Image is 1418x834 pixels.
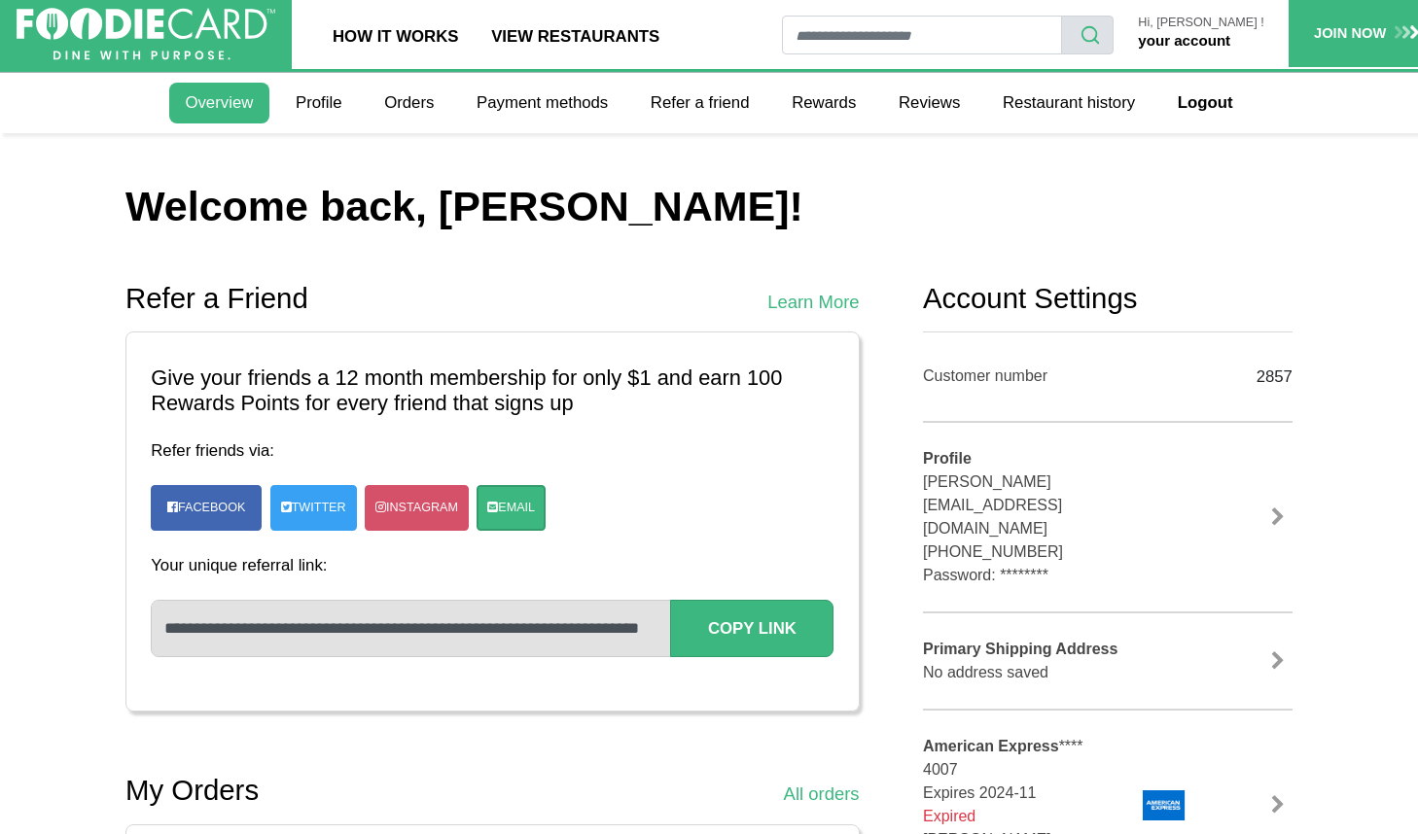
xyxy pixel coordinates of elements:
a: Payment methods [460,83,624,123]
div: [PERSON_NAME] [EMAIL_ADDRESS][DOMAIN_NAME] [PHONE_NUMBER] Password: ******** [923,447,1186,587]
a: All orders [784,781,860,808]
a: Logout [1161,83,1249,123]
a: Restaurant history [986,83,1152,123]
b: Profile [923,450,972,467]
a: Learn More [767,289,859,316]
span: Twitter [292,499,346,517]
b: American Express [923,738,1059,754]
span: No address saved [923,664,1048,680]
h2: Refer a Friend [125,281,308,315]
a: Email [477,485,546,532]
a: Twitter [270,485,357,532]
input: restaurant search [782,16,1062,54]
button: Copy Link [670,600,833,657]
div: 2857 [1215,358,1293,397]
span: Facebook [178,501,245,514]
h3: Give your friends a 12 month membership for only $1 and earn 100 Rewards Points for every friend ... [151,365,833,416]
a: Overview [169,83,270,123]
b: Primary Shipping Address [923,641,1117,657]
h4: Refer friends via: [151,441,833,461]
h2: My Orders [125,773,259,807]
img: FoodieCard; Eat, Drink, Save, Donate [17,8,275,60]
a: Refer a friend [634,83,765,123]
a: Instagram [365,485,469,532]
h1: Welcome back, [PERSON_NAME]! [125,182,1293,232]
span: Instagram [386,499,458,517]
div: Customer number [923,365,1186,388]
button: search [1061,16,1114,54]
h2: Account Settings [923,281,1293,315]
span: Expired [923,808,975,824]
img: americanexpress.png [1142,790,1186,821]
a: Reviews [882,83,976,123]
a: Profile [279,83,358,123]
h4: Your unique referral link: [151,556,833,575]
p: Hi, [PERSON_NAME] ! [1138,17,1263,30]
a: Rewards [775,83,872,123]
span: Email [498,499,535,517]
a: Facebook [159,490,254,526]
a: Orders [368,83,450,123]
a: your account [1138,32,1230,49]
